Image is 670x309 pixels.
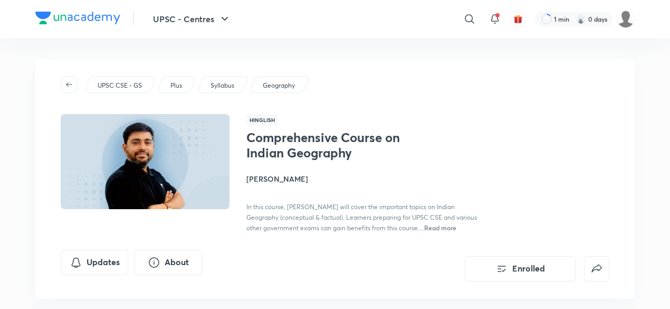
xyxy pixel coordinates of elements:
p: Geography [263,81,295,90]
img: Company Logo [35,12,120,24]
p: Plus [170,81,182,90]
img: Thumbnail [59,113,231,210]
h1: Comprehensive Course on Indian Geography [246,130,419,161]
p: Syllabus [210,81,234,90]
span: Read more [424,223,456,232]
img: streak [576,14,586,24]
button: false [584,256,609,282]
button: Enrolled [465,256,576,282]
button: Updates [61,250,128,275]
span: In this course, [PERSON_NAME] will cover the important topics on Indian Geography (conceptual & f... [246,203,477,232]
button: UPSC - Centres [147,8,237,30]
a: Geography [261,81,297,90]
h4: [PERSON_NAME] [246,173,483,184]
p: UPSC CSE - GS [98,81,142,90]
a: Syllabus [209,81,236,90]
img: Vikas Mishra [617,10,635,28]
button: avatar [510,11,527,27]
img: avatar [513,14,523,24]
a: UPSC CSE - GS [96,81,144,90]
button: About [135,250,202,275]
span: Hinglish [246,114,278,126]
a: Company Logo [35,12,120,27]
a: Plus [169,81,184,90]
